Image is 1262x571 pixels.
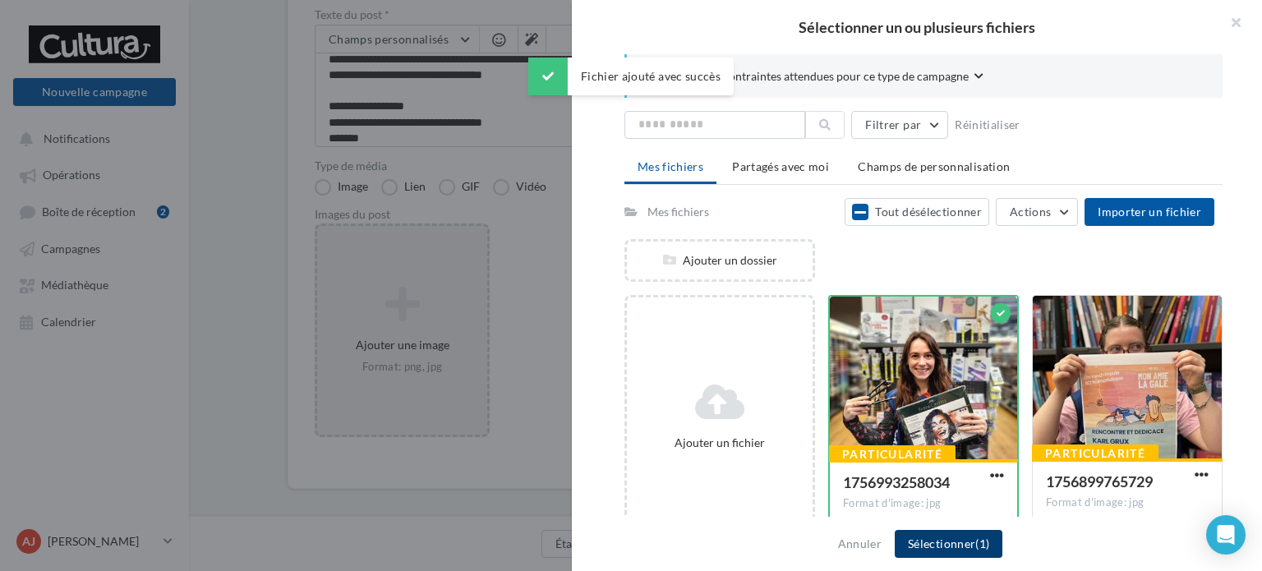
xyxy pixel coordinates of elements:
span: Mes fichiers [638,159,703,173]
div: Open Intercom Messenger [1206,515,1246,555]
div: Ajouter un fichier [633,435,806,451]
span: Consulter les contraintes attendues pour ce type de campagne [653,68,969,85]
span: 1756899765729 [1046,472,1153,490]
button: Filtrer par [851,111,948,139]
div: Mes fichiers [647,204,709,220]
div: Format d'image: jpg [1046,495,1209,510]
span: (1) [975,536,989,550]
button: Réinitialiser [948,115,1027,135]
h2: Sélectionner un ou plusieurs fichiers [598,20,1236,35]
span: 1756993258034 [843,473,950,491]
button: Tout désélectionner [845,198,989,226]
div: Particularité [1032,444,1158,463]
span: Partagés avec moi [732,159,829,173]
span: Actions [1010,205,1051,219]
button: Importer un fichier [1085,198,1214,226]
span: Importer un fichier [1098,205,1201,219]
button: Annuler [831,534,888,554]
span: Champs de personnalisation [858,159,1010,173]
button: Actions [996,198,1078,226]
div: Format d'image: jpg [843,496,1004,511]
div: Particularité [829,445,956,463]
button: Consulter les contraintes attendues pour ce type de campagne [653,67,983,88]
div: Ajouter un dossier [627,252,813,269]
div: Fichier ajouté avec succès [528,58,734,95]
button: Sélectionner(1) [895,530,1002,558]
